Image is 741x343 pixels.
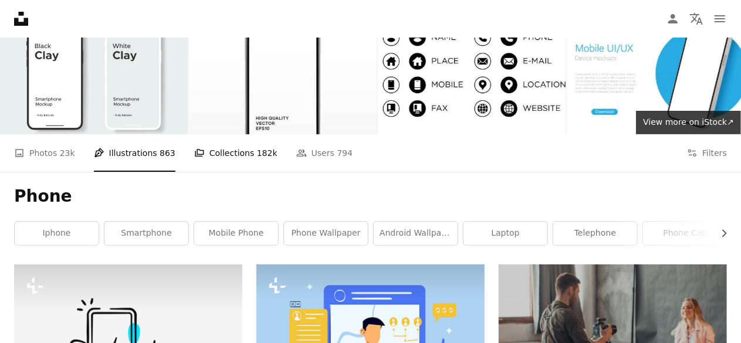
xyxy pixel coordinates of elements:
[14,186,727,207] h1: Phone
[194,134,278,172] a: Collections 182k
[463,222,547,245] a: laptop
[685,7,708,30] button: Language
[296,134,353,172] a: Users 794
[687,134,727,172] button: Filters
[374,222,458,245] a: android wallpaper
[337,147,353,159] span: 794
[189,9,377,134] img: 3D realistic high quality smartphone mockup with isolated background. Smart phone mockup collecti...
[15,222,99,245] a: iphone
[643,222,727,245] a: phone call
[14,134,75,172] a: Photos 23k
[284,222,368,245] a: phone wallpaper
[643,117,734,127] span: View more on iStock ↗
[104,222,188,245] a: smartphone
[713,222,727,245] button: scroll list to the right
[636,111,741,134] a: View more on iStock↗
[553,222,637,245] a: telephone
[661,7,685,30] a: Log in / Sign up
[194,222,278,245] a: mobile phone
[708,7,732,30] button: Menu
[60,147,75,159] span: 23k
[257,147,278,159] span: 182k
[14,12,28,26] a: Home — Unsplash
[378,9,566,134] img: Business Card Icons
